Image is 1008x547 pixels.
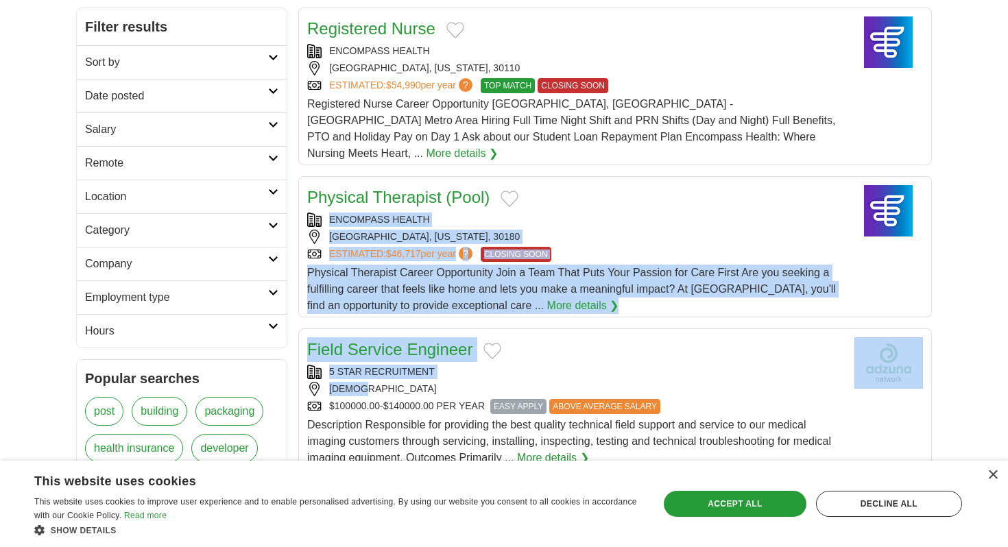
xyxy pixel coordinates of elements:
a: Field Service Engineer [307,340,472,358]
h2: Sort by [85,54,268,71]
a: post [85,397,123,426]
img: Encompass Health logo [854,185,923,236]
a: Location [77,180,287,213]
a: packaging [195,397,263,426]
div: [DEMOGRAPHIC_DATA] [307,382,843,396]
h2: Date posted [85,88,268,104]
span: Registered Nurse Career Opportunity [GEOGRAPHIC_DATA], [GEOGRAPHIC_DATA] - [GEOGRAPHIC_DATA] Metr... [307,98,835,159]
div: Decline all [816,491,962,517]
h2: Employment type [85,289,268,306]
a: Employment type [77,280,287,314]
span: Description Responsible for providing the best quality technical field support and service to our... [307,419,831,463]
a: Physical Therapist (Pool) [307,188,490,206]
a: ENCOMPASS HEALTH [329,214,430,225]
h2: Location [85,189,268,205]
span: EASY APPLY [490,399,547,414]
a: Registered Nurse [307,19,435,38]
a: Hours [77,314,287,348]
h2: Popular searches [85,368,278,389]
a: building [132,397,187,426]
a: health insurance [85,434,183,463]
div: Accept all [664,491,806,517]
a: Salary [77,112,287,146]
a: ESTIMATED:$46,717per year? [329,247,475,262]
a: Date posted [77,79,287,112]
span: Show details [51,526,117,535]
a: More details ❯ [517,450,589,466]
a: developer [191,434,257,463]
h2: Remote [85,155,268,171]
button: Add to favorite jobs [446,22,464,38]
span: ABOVE AVERAGE SALARY [549,399,660,414]
img: Company logo [854,337,923,389]
div: $100000.00-$140000.00 PER YEAR [307,399,843,414]
a: ESTIMATED:$54,990per year? [329,78,475,93]
div: Show details [34,523,640,537]
div: 5 STAR RECRUITMENT [307,365,843,379]
a: More details ❯ [547,297,619,314]
h2: Hours [85,323,268,339]
h2: Company [85,256,268,272]
span: This website uses cookies to improve user experience and to enable personalised advertising. By u... [34,497,637,520]
span: TOP MATCH [481,78,535,93]
a: Read more, opens a new window [124,511,167,520]
a: ENCOMPASS HEALTH [329,45,430,56]
div: Close [987,470,998,481]
h2: Salary [85,121,268,138]
span: Physical Therapist Career Opportunity Join a Team That Puts Your Passion for Care First Are you s... [307,267,836,311]
span: CLOSING SOON [481,247,551,262]
a: Remote [77,146,287,180]
span: ? [459,78,472,92]
button: Add to favorite jobs [483,343,501,359]
span: $46,717 [386,248,421,259]
span: $54,990 [386,80,421,90]
button: Add to favorite jobs [501,191,518,207]
h2: Filter results [77,8,287,45]
span: ? [459,247,472,260]
a: Company [77,247,287,280]
h2: Category [85,222,268,239]
div: [GEOGRAPHIC_DATA], [US_STATE], 30180 [307,230,843,244]
div: [GEOGRAPHIC_DATA], [US_STATE], 30110 [307,61,843,75]
a: Sort by [77,45,287,79]
a: Category [77,213,287,247]
img: Encompass Health logo [854,16,923,68]
span: CLOSING SOON [538,78,608,93]
div: This website uses cookies [34,469,606,489]
a: More details ❯ [426,145,498,162]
